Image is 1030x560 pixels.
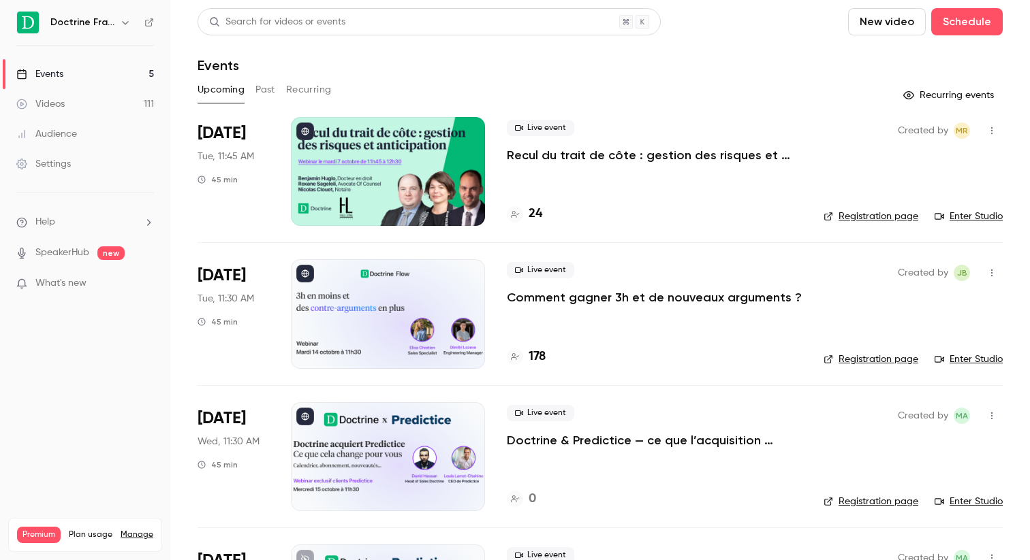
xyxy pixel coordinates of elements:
[198,259,269,368] div: Oct 14 Tue, 11:30 AM (Europe/Paris)
[198,265,246,286] span: [DATE]
[898,265,948,281] span: Created by
[824,210,918,223] a: Registration page
[35,215,55,229] span: Help
[507,432,802,448] a: Doctrine & Predictice — ce que l’acquisition change pour vous - Session 1
[529,205,542,223] h4: 24
[898,408,948,424] span: Created by
[507,289,802,306] a: Comment gagner 3h et de nouveaux arguments ?
[507,490,536,508] a: 0
[198,57,239,73] h1: Events
[16,215,154,229] li: help-dropdown-opener
[897,84,1003,106] button: Recurring events
[138,278,154,290] iframe: Noticeable Trigger
[16,67,63,81] div: Events
[957,265,967,281] span: JB
[898,122,948,139] span: Created by
[935,210,1003,223] a: Enter Studio
[17,12,39,33] img: Doctrine France
[954,408,970,424] span: Marie Agard
[17,527,61,543] span: Premium
[35,276,87,291] span: What's new
[198,316,238,327] div: 45 min
[198,402,269,511] div: Oct 15 Wed, 11:30 AM (Europe/Paris)
[16,157,71,171] div: Settings
[35,246,89,260] a: SpeakerHub
[198,435,260,448] span: Wed, 11:30 AM
[956,122,968,139] span: MR
[507,262,574,278] span: Live event
[16,127,77,141] div: Audience
[935,352,1003,366] a: Enter Studio
[507,348,546,366] a: 178
[16,97,65,111] div: Videos
[507,147,802,163] a: Recul du trait de côte : gestion des risques et anticipation
[824,495,918,508] a: Registration page
[848,8,926,35] button: New video
[824,352,918,366] a: Registration page
[97,246,125,260] span: new
[50,16,114,29] h6: Doctrine France
[198,122,246,144] span: [DATE]
[529,348,546,366] h4: 178
[286,79,332,101] button: Recurring
[121,529,153,540] a: Manage
[507,120,574,136] span: Live event
[209,15,345,29] div: Search for videos or events
[507,205,542,223] a: 24
[954,122,970,139] span: Marguerite Rubin de Cervens
[198,150,254,163] span: Tue, 11:45 AM
[198,174,238,185] div: 45 min
[255,79,275,101] button: Past
[198,459,238,470] div: 45 min
[956,408,968,424] span: MA
[935,495,1003,508] a: Enter Studio
[931,8,1003,35] button: Schedule
[198,292,254,306] span: Tue, 11:30 AM
[507,405,574,421] span: Live event
[954,265,970,281] span: Justine Burel
[529,490,536,508] h4: 0
[69,529,112,540] span: Plan usage
[198,79,245,101] button: Upcoming
[198,117,269,226] div: Oct 7 Tue, 11:45 AM (Europe/Paris)
[198,408,246,429] span: [DATE]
